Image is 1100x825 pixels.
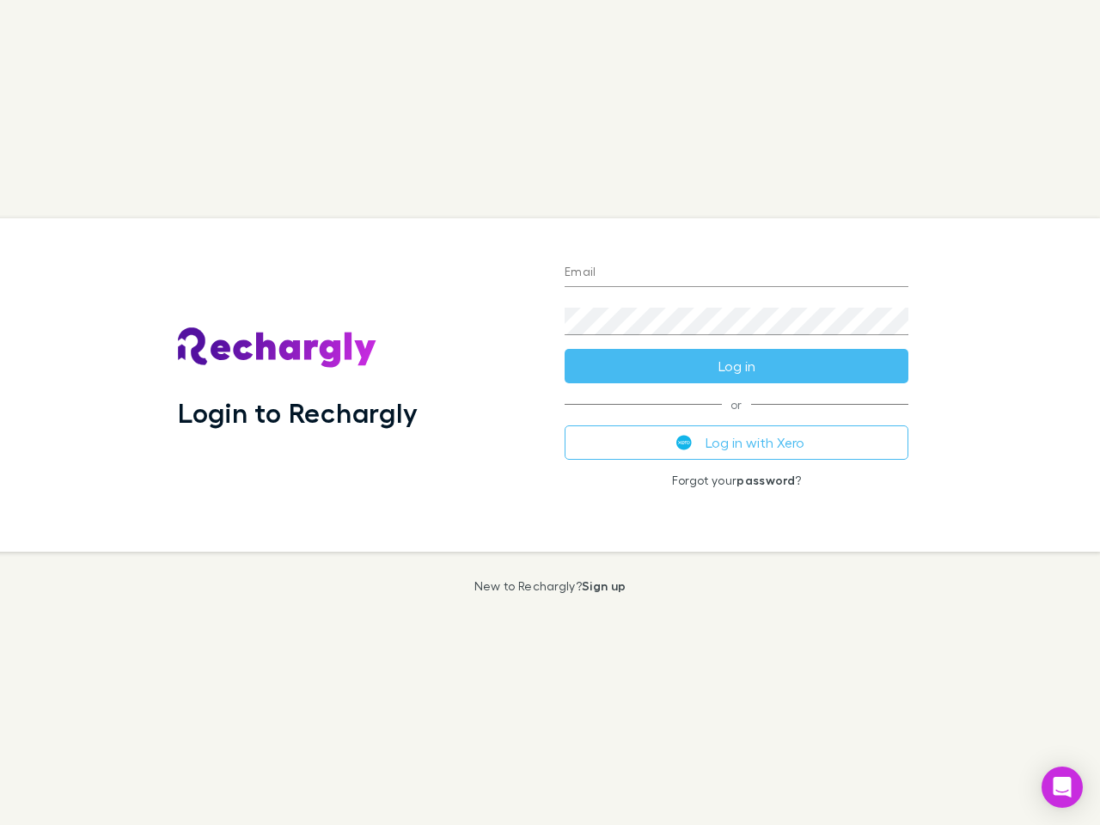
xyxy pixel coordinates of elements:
p: Forgot your ? [565,474,908,487]
div: Open Intercom Messenger [1042,767,1083,808]
a: password [736,473,795,487]
button: Log in [565,349,908,383]
button: Log in with Xero [565,425,908,460]
p: New to Rechargly? [474,579,626,593]
img: Rechargly's Logo [178,327,377,369]
h1: Login to Rechargly [178,396,418,429]
span: or [565,404,908,405]
a: Sign up [582,578,626,593]
img: Xero's logo [676,435,692,450]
